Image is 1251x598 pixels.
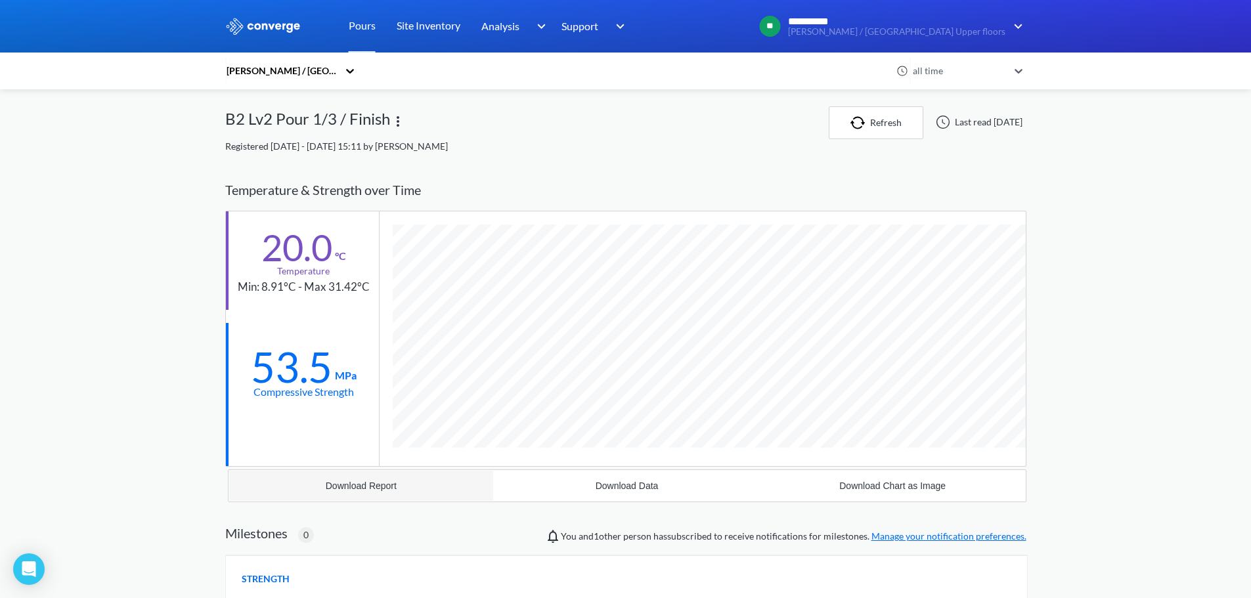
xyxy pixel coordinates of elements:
button: Download Data [494,470,760,502]
button: Refresh [829,106,923,139]
div: Last read [DATE] [929,114,1026,130]
div: Open Intercom Messenger [13,553,45,585]
button: Download Chart as Image [760,470,1026,502]
a: Manage your notification preferences. [871,530,1026,542]
span: Analysis [481,18,519,34]
span: Registered [DATE] - [DATE] 15:11 by [PERSON_NAME] [225,140,448,152]
span: 0 [303,528,309,542]
img: downArrow.svg [1005,18,1026,34]
div: Download Data [596,481,659,491]
div: Min: 8.91°C - Max 31.42°C [238,278,370,296]
button: Download Report [229,470,494,502]
img: more.svg [390,114,406,129]
span: [PERSON_NAME] / [GEOGRAPHIC_DATA] Upper floors [788,27,1005,37]
div: B2 Lv2 Pour 1/3 / Finish [225,106,390,139]
div: 20.0 [261,231,332,264]
span: Bajram Skeja [594,530,621,542]
img: icon-refresh.svg [850,116,870,129]
div: [PERSON_NAME] / [GEOGRAPHIC_DATA] Upper floors [225,64,338,78]
h2: Milestones [225,525,288,541]
div: Download Report [326,481,397,491]
div: 53.5 [251,351,332,383]
img: notifications-icon.svg [545,528,561,544]
img: logo_ewhite.svg [225,18,301,35]
span: Support [561,18,598,34]
img: downArrow.svg [528,18,549,34]
img: downArrow.svg [607,18,628,34]
div: all time [910,64,1008,78]
img: icon-clock.svg [896,65,908,77]
div: Download Chart as Image [839,481,946,491]
div: Temperature & Strength over Time [225,169,1026,211]
span: STRENGTH [242,572,290,586]
span: You and person has subscribed to receive notifications for milestones. [561,529,1026,544]
div: Compressive Strength [253,383,354,400]
div: Temperature [277,264,330,278]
